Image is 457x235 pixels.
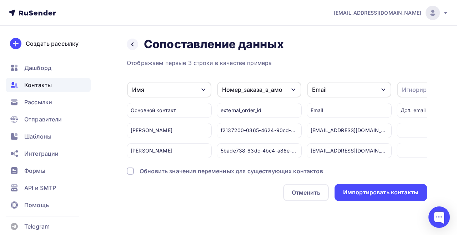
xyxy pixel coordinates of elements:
[24,81,52,89] span: Контакты
[127,143,212,158] div: [PERSON_NAME]
[26,39,79,48] div: Создать рассылку
[24,222,50,231] span: Telegram
[132,85,144,94] div: Имя
[217,143,302,158] div: 5bade738-83dc-4bc4-a86e-259fdcbae509
[292,188,320,197] div: Отменить
[307,123,392,138] div: [EMAIL_ADDRESS][DOMAIN_NAME]
[127,123,212,138] div: [PERSON_NAME]
[127,59,427,67] div: Отображаем первые 3 строки в качестве примера
[343,188,418,196] div: Импортировать контакты
[6,164,91,178] a: Формы
[24,149,59,158] span: Интеграции
[217,123,302,138] div: f2137200-0365-4624-90cd-86d65fd2f999
[24,64,51,72] span: Дашборд
[24,98,52,106] span: Рассылки
[140,167,323,175] div: Обновить значения переменных для существующих контактов
[6,129,91,144] a: Шаблоны
[6,78,91,92] a: Контакты
[307,81,392,98] button: Email
[6,112,91,126] a: Отправители
[312,85,327,94] div: Email
[127,103,212,118] div: Основной контакт
[144,37,284,51] h2: Сопоставление данных
[307,143,392,158] div: [EMAIL_ADDRESS][DOMAIN_NAME]
[24,132,51,141] span: Шаблоны
[127,81,212,98] button: Имя
[217,81,302,98] button: Номер_заказа_в_амо
[334,6,448,20] a: [EMAIL_ADDRESS][DOMAIN_NAME]
[6,95,91,109] a: Рассылки
[24,184,56,192] span: API и SMTP
[307,103,392,118] div: Email
[402,85,443,94] div: Игнорировать
[24,166,45,175] span: Формы
[334,9,421,16] span: [EMAIL_ADDRESS][DOMAIN_NAME]
[217,103,302,118] div: external_order_id
[24,201,49,209] span: Помощь
[24,115,62,124] span: Отправители
[6,61,91,75] a: Дашборд
[222,85,282,94] div: Номер_заказа_в_амо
